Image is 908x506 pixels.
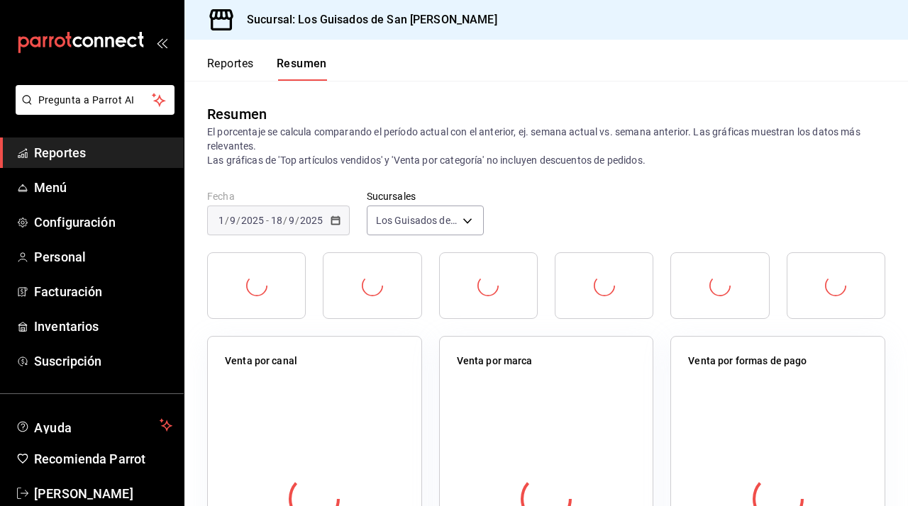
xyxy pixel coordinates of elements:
[688,354,807,369] p: Venta por formas de pago
[288,215,295,226] input: --
[34,417,154,434] span: Ayuda
[229,215,236,226] input: --
[240,215,265,226] input: ----
[34,143,172,162] span: Reportes
[207,103,267,125] div: Resumen
[225,215,229,226] span: /
[34,178,172,197] span: Menú
[367,191,484,201] label: Sucursales
[283,215,287,226] span: /
[295,215,299,226] span: /
[16,85,175,115] button: Pregunta a Parrot AI
[457,354,533,369] p: Venta por marca
[34,449,172,468] span: Recomienda Parrot
[266,215,269,226] span: -
[277,57,327,81] button: Resumen
[34,352,172,371] span: Suscripción
[156,37,167,48] button: open_drawer_menu
[376,213,458,227] span: Los Guisados de San [PERSON_NAME]
[218,215,225,226] input: --
[34,247,172,266] span: Personal
[34,484,172,503] span: [PERSON_NAME]
[236,11,497,28] h3: Sucursal: Los Guisados de San [PERSON_NAME]
[299,215,323,226] input: ----
[207,57,254,81] button: Reportes
[10,103,175,118] a: Pregunta a Parrot AI
[225,354,297,369] p: Venta por canal
[34,213,172,232] span: Configuración
[207,57,327,81] div: navigation tabs
[34,317,172,336] span: Inventarios
[236,215,240,226] span: /
[270,215,283,226] input: --
[207,191,350,201] label: Fecha
[34,282,172,301] span: Facturación
[207,125,885,167] p: El porcentaje se calcula comparando el período actual con el anterior, ej. semana actual vs. sema...
[38,93,153,108] span: Pregunta a Parrot AI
